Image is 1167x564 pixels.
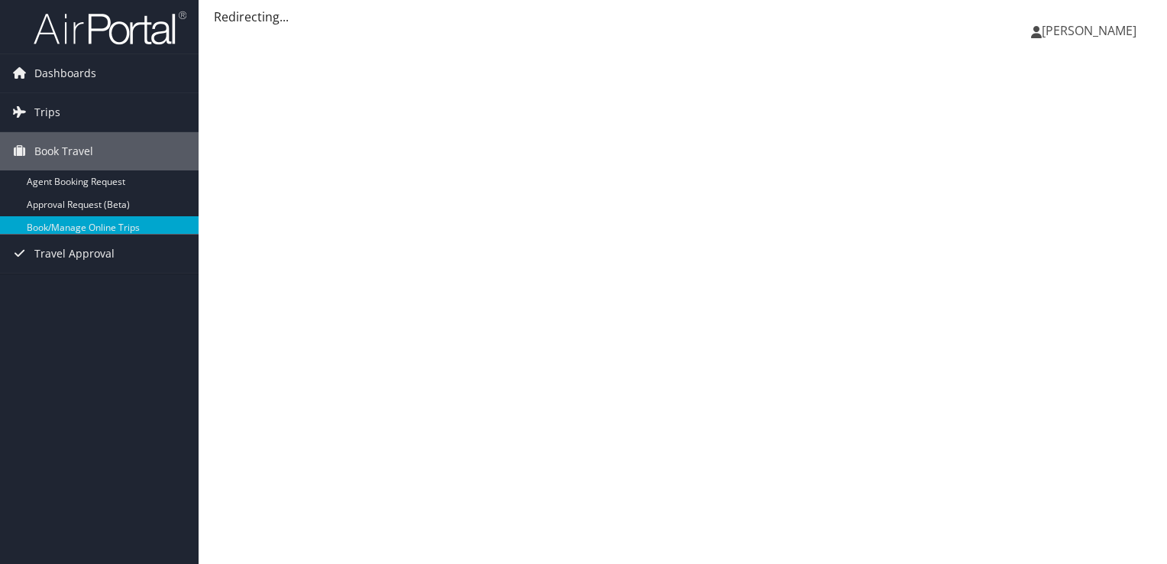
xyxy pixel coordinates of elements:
a: [PERSON_NAME] [1031,8,1152,53]
span: Book Travel [34,132,93,170]
img: airportal-logo.png [34,10,186,46]
span: Trips [34,93,60,131]
span: Dashboards [34,54,96,92]
span: Travel Approval [34,235,115,273]
div: Redirecting... [214,8,1152,26]
span: [PERSON_NAME] [1042,22,1136,39]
